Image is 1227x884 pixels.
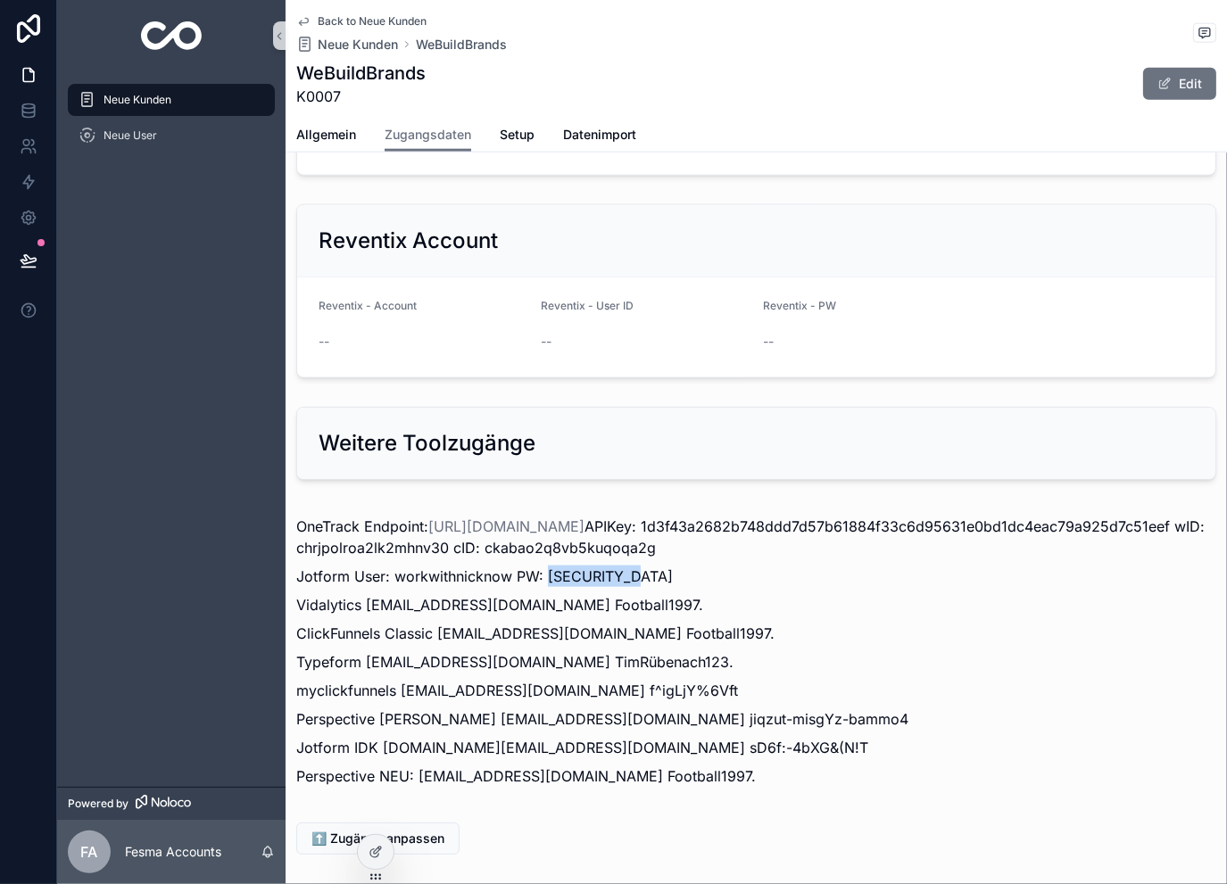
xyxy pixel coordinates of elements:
span: Setup [500,126,535,144]
span: Back to Neue Kunden [318,14,427,29]
span: Neue Kunden [318,36,398,54]
span: Zugangsdaten [385,126,471,144]
span: Datenimport [563,126,636,144]
button: Edit [1143,68,1216,100]
img: App logo [141,21,203,50]
h2: Weitere Toolzugänge [319,429,535,458]
div: scrollable content [57,71,286,175]
h2: Reventix Account [319,227,498,255]
span: Reventix - User ID [541,299,634,312]
p: Perspective NEU: [EMAIL_ADDRESS][DOMAIN_NAME] Football1997. [296,765,1216,787]
a: Allgemein [296,119,356,154]
p: Typeform [EMAIL_ADDRESS][DOMAIN_NAME] TimRübenach123. [296,651,1216,673]
span: -- [541,333,551,351]
span: Reventix - Account [319,299,417,312]
span: Powered by [68,797,129,811]
a: Neue Kunden [296,36,398,54]
span: Allgemein [296,126,356,144]
a: [URL][DOMAIN_NAME] [428,517,584,535]
p: myclickfunnels [EMAIL_ADDRESS][DOMAIN_NAME] f^igLjY%6Vft [296,680,1216,701]
p: ClickFunnels Classic [EMAIL_ADDRESS][DOMAIN_NAME] Football1997. [296,623,1216,644]
a: Back to Neue Kunden [296,14,427,29]
span: -- [319,333,329,351]
p: Jotform IDK [DOMAIN_NAME][EMAIL_ADDRESS][DOMAIN_NAME] sD6f:-4bXG&(N!T [296,737,1216,758]
p: Jotform User: workwithnicknow PW: [SECURITY_DATA] [296,566,1216,587]
span: -- [764,333,775,351]
h1: WeBuildBrands [296,61,426,86]
p: Vidalytics [EMAIL_ADDRESS][DOMAIN_NAME] Football1997. [296,594,1216,615]
a: Datenimport [563,119,636,154]
p: OneTrack Endpoint: APIKey: 1d3f43a2682b748ddd7d57b61884f33c6d95631e0bd1dc4eac79a925d7c51eef wID: ... [296,516,1216,558]
p: Fesma Accounts [125,843,221,861]
a: Neue User [68,120,275,152]
a: Setup [500,119,535,154]
span: Reventix - PW [764,299,837,312]
a: Zugangsdaten [385,119,471,153]
span: Neue User [104,128,157,143]
span: K0007 [296,86,426,107]
a: Neue Kunden [68,84,275,116]
p: Perspective [PERSON_NAME] [EMAIL_ADDRESS][DOMAIN_NAME] jiqzut-misgYz-bammo4 [296,708,1216,730]
a: Powered by [57,787,286,820]
button: ⬆️ Zugänge anpassen [296,822,460,855]
span: ⬆️ Zugänge anpassen [311,830,444,847]
span: Neue Kunden [104,93,171,107]
a: WeBuildBrands [416,36,507,54]
span: FA [81,841,98,863]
